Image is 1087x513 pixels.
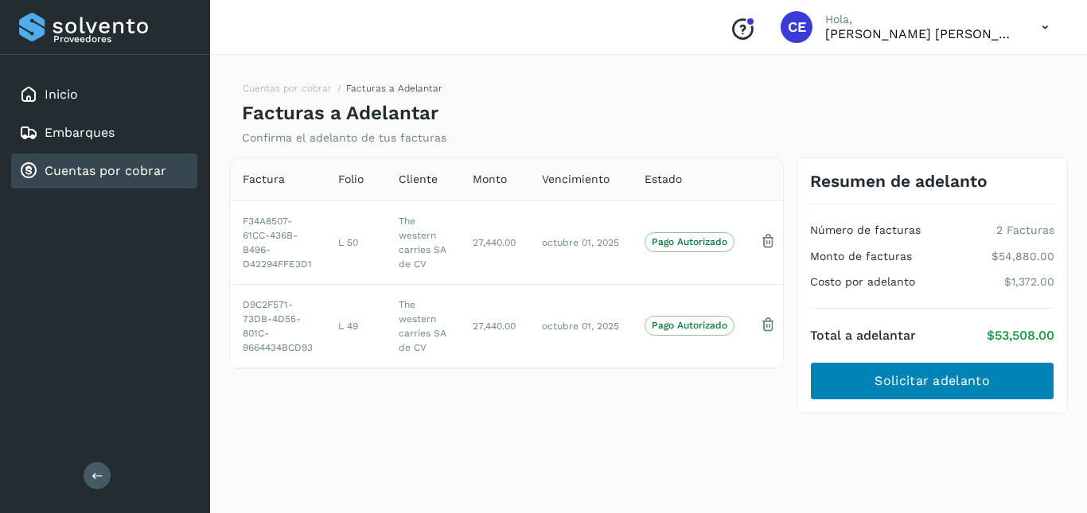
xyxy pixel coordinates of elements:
p: Proveedores [53,33,191,45]
h4: Total a adelantar [810,328,916,343]
h4: Número de facturas [810,223,921,237]
span: Vencimiento [542,171,610,188]
p: Confirma el adelanto de tus facturas [242,131,446,145]
td: L 49 [325,284,386,367]
div: Cuentas por cobrar [11,154,197,188]
td: D9C2F571-73DB-4D55-801C-9664434BCD93 [230,284,325,367]
p: 2 Facturas [996,223,1054,237]
span: 27,440.00 [473,237,516,248]
td: The western carries SA de CV [386,284,460,367]
h4: Costo por adelanto [810,275,915,289]
p: $53,508.00 [987,328,1054,343]
span: Facturas a Adelantar [346,83,442,94]
h4: Facturas a Adelantar [242,102,438,125]
span: octubre 01, 2025 [542,237,619,248]
a: Embarques [45,125,115,140]
p: Pago Autorizado [652,236,727,247]
a: Inicio [45,87,78,102]
h3: Resumen de adelanto [810,171,988,191]
td: L 50 [325,200,386,284]
td: F34A8507-61CC-436B-B496-D42294FFE3D1 [230,200,325,284]
span: Factura [243,171,285,188]
div: Inicio [11,77,197,112]
span: Monto [473,171,507,188]
td: The western carries SA de CV [386,200,460,284]
a: Cuentas por cobrar [45,163,166,178]
button: Solicitar adelanto [810,362,1054,400]
p: Hola, [825,13,1016,26]
span: Folio [338,171,364,188]
a: Cuentas por cobrar [243,83,332,94]
p: $54,880.00 [992,250,1054,263]
span: Cliente [399,171,438,188]
h4: Monto de facturas [810,250,912,263]
span: 27,440.00 [473,321,516,332]
p: CLAUDIA ELIZABETH SANCHEZ RAMIREZ [825,26,1016,41]
div: Embarques [11,115,197,150]
nav: breadcrumb [242,81,442,102]
span: Estado [645,171,682,188]
p: Pago Autorizado [652,320,727,331]
span: octubre 01, 2025 [542,321,619,332]
p: $1,372.00 [1004,275,1054,289]
span: Solicitar adelanto [875,372,989,390]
